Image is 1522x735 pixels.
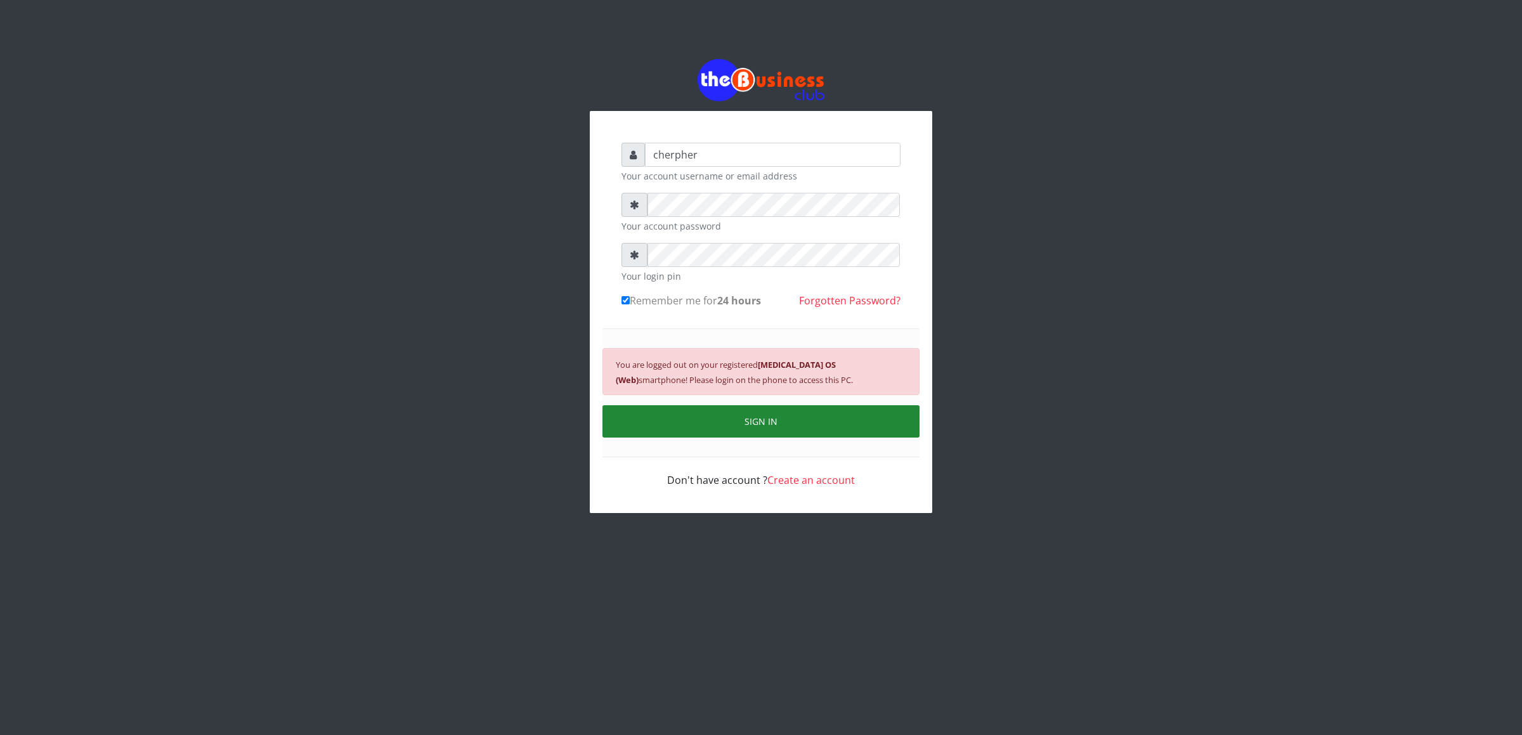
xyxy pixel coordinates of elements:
[717,294,761,308] b: 24 hours
[616,359,853,386] small: You are logged out on your registered smartphone! Please login on the phone to access this PC.
[799,294,901,308] a: Forgotten Password?
[645,143,901,167] input: Username or email address
[621,169,901,183] small: Your account username or email address
[621,293,761,308] label: Remember me for
[602,405,920,438] button: SIGN IN
[767,473,855,487] a: Create an account
[621,219,901,233] small: Your account password
[621,457,901,488] div: Don't have account ?
[621,296,630,304] input: Remember me for24 hours
[621,270,901,283] small: Your login pin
